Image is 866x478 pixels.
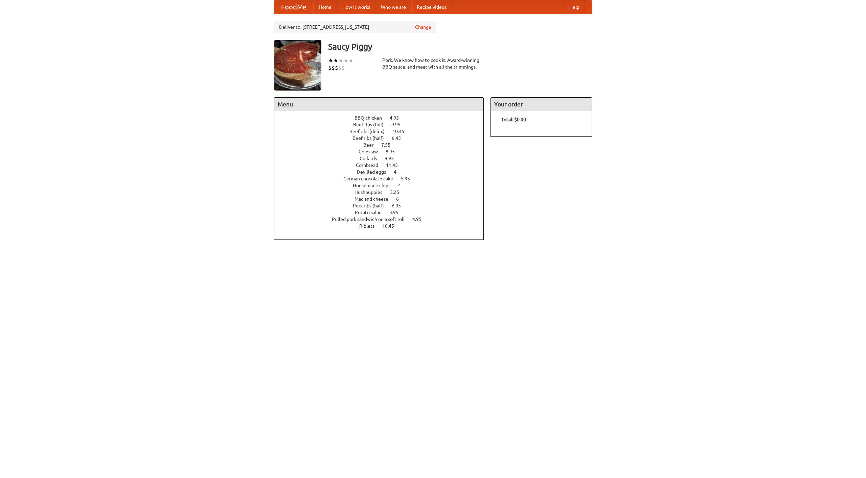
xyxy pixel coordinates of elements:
a: Help [564,0,585,14]
a: Collards 9.95 [360,156,406,161]
span: Coleslaw [359,149,385,154]
li: ★ [328,57,333,64]
span: 4.95 [390,115,406,121]
li: $ [338,64,342,72]
a: Devilled eggs 4 [357,169,409,175]
span: Housemade chips [353,183,397,188]
a: Hushpuppies 3.25 [355,190,412,195]
li: ★ [348,57,354,64]
span: 5.95 [401,176,417,181]
a: Cornbread 11.45 [356,162,410,168]
b: Total: $0.00 [501,117,526,122]
span: German chocolate cake [343,176,400,181]
a: Coleslaw 8.95 [359,149,407,154]
span: Potato salad [355,210,388,215]
span: Riblets [359,223,381,229]
h4: Your order [491,98,592,111]
a: Housemade chips 4 [353,183,413,188]
a: Mac and cheese 6 [355,196,411,202]
a: Beef ribs (full) 9.95 [353,122,413,127]
li: $ [335,64,338,72]
a: FoodMe [274,0,313,14]
span: Devilled eggs [357,169,393,175]
a: Potato salad 3.95 [355,210,411,215]
h3: Saucy Piggy [328,40,592,53]
span: Beef ribs (delux) [349,129,391,134]
div: Pork. We know how to cook it. Award-winning BBQ sauce, and meat with all the trimmings. [382,57,484,70]
li: ★ [338,57,343,64]
span: 9.95 [385,156,401,161]
span: 6 [396,196,406,202]
span: Mac and cheese [355,196,395,202]
a: Beef ribs (delux) 10.45 [349,129,417,134]
img: angular.jpg [274,40,321,91]
span: 4 [394,169,403,175]
span: 10.45 [392,129,411,134]
li: $ [342,64,345,72]
span: 11.45 [386,162,405,168]
a: Pork ribs (half) 6.95 [353,203,413,208]
span: 9.95 [391,122,407,127]
li: ★ [333,57,338,64]
a: Pulled pork sandwich on a soft roll 4.95 [332,217,434,222]
span: 8.95 [386,149,402,154]
span: 3.95 [389,210,405,215]
span: 6.45 [392,135,408,141]
li: $ [328,64,332,72]
span: 4.95 [412,217,428,222]
span: Collards [360,156,384,161]
h4: Menu [274,98,483,111]
a: Home [313,0,337,14]
a: Riblets 10.45 [359,223,407,229]
a: How it works [337,0,375,14]
a: Beef ribs (half) 6.45 [352,135,413,141]
a: German chocolate cake 5.95 [343,176,423,181]
li: ★ [343,57,348,64]
a: BBQ chicken 4.95 [355,115,411,121]
span: 10.45 [382,223,401,229]
span: 3.25 [390,190,406,195]
span: Pulled pork sandwich on a soft roll [332,217,411,222]
span: 4 [398,183,408,188]
a: Recipe videos [411,0,452,14]
a: Beer 7.55 [363,142,403,148]
span: Beer [363,142,380,148]
span: Pork ribs (half) [353,203,391,208]
div: Deliver to: [STREET_ADDRESS][US_STATE] [274,21,436,33]
span: Hushpuppies [355,190,389,195]
span: 6.95 [392,203,408,208]
a: Who we are [375,0,411,14]
span: BBQ chicken [355,115,389,121]
span: Beef ribs (half) [352,135,391,141]
span: Beef ribs (full) [353,122,390,127]
span: Cornbread [356,162,385,168]
li: $ [332,64,335,72]
a: Change [415,24,431,30]
span: 7.55 [381,142,397,148]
